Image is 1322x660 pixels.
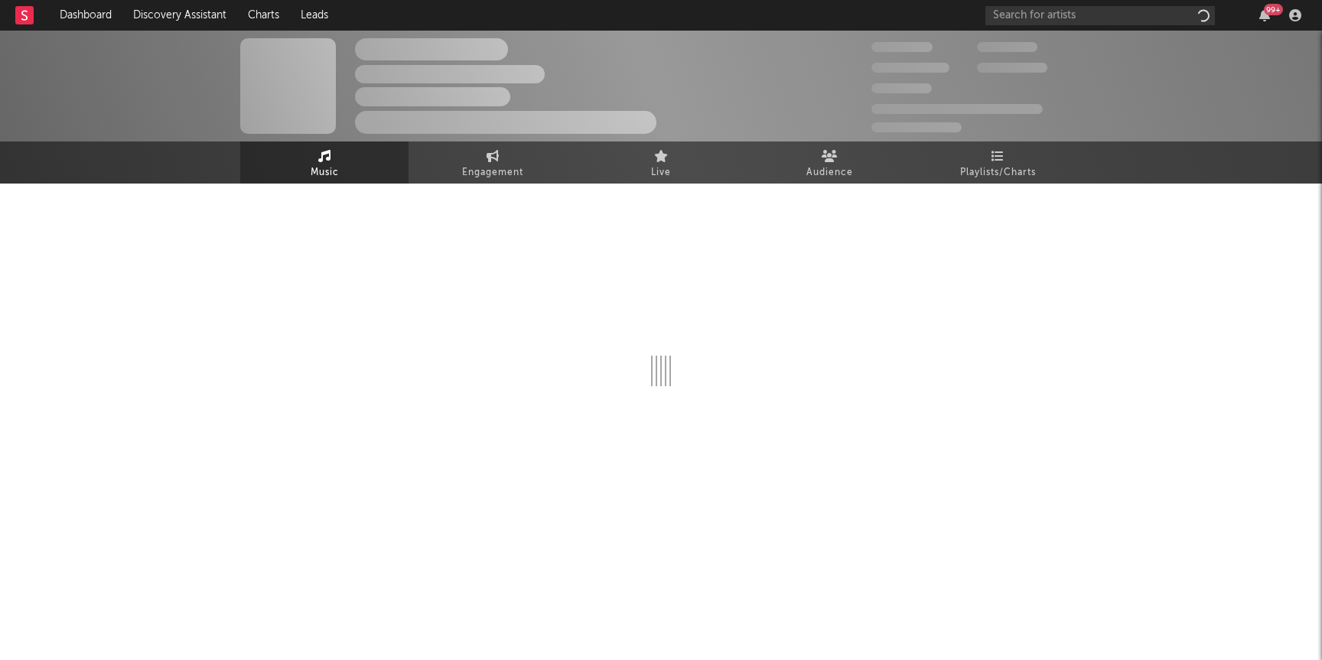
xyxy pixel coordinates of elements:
[871,42,933,52] span: 300,000
[240,141,409,184] a: Music
[960,164,1036,182] span: Playlists/Charts
[1264,4,1283,15] div: 99 +
[462,164,523,182] span: Engagement
[577,141,745,184] a: Live
[1259,9,1270,21] button: 99+
[977,63,1047,73] span: 1,000,000
[745,141,913,184] a: Audience
[977,42,1037,52] span: 100,000
[985,6,1215,25] input: Search for artists
[871,122,962,132] span: Jump Score: 85.0
[871,104,1043,114] span: 50,000,000 Monthly Listeners
[806,164,853,182] span: Audience
[311,164,339,182] span: Music
[871,83,932,93] span: 100,000
[409,141,577,184] a: Engagement
[913,141,1082,184] a: Playlists/Charts
[871,63,949,73] span: 50,000,000
[651,164,671,182] span: Live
